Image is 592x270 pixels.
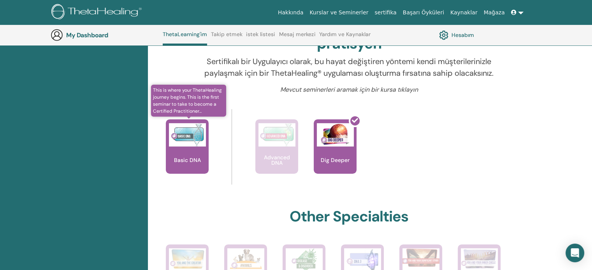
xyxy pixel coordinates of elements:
[246,31,275,44] a: istek listesi
[314,119,357,189] a: Dig Deeper Dig Deeper
[461,248,498,269] img: You and Your Inner Circle
[306,5,371,20] a: Kurslar ve Seminerler
[258,123,295,146] img: Advanced DNA
[194,85,504,94] p: Mevcut seminerleri aramak için bir kursa tıklayın
[151,85,226,117] span: This is where your ThetaHealing journey begins. This is the first seminar to take to become a Cer...
[566,244,584,262] div: Open Intercom Messenger
[402,248,439,267] img: You and Your Significant Other
[447,5,481,20] a: Kaynaklar
[169,123,206,146] img: Basic DNA
[66,31,144,39] h3: My Dashboard
[275,5,307,20] a: Hakkında
[319,31,371,44] a: Yardım ve Kaynaklar
[371,5,399,20] a: sertifika
[400,5,447,20] a: Başarı Öyküleri
[279,31,316,44] a: Mesaj merkezi
[439,28,474,42] a: Hesabım
[439,28,448,42] img: cog.svg
[51,29,63,41] img: generic-user-icon.jpg
[163,31,207,45] a: ThetaLearning'im
[169,248,206,270] img: You and the Creator
[255,119,298,189] a: Advanced DNA Advanced DNA
[480,5,508,20] a: Mağaza
[318,157,353,163] p: Dig Deeper
[194,56,504,79] p: Sertifikalı bir Uygulayıcı olarak, bu hayat değiştiren yöntemi kendi müşterilerinizle paylaşmak i...
[255,155,298,165] p: Advanced DNA
[171,157,204,163] p: Basic DNA
[317,35,381,53] h2: pratisyen
[166,119,209,189] a: This is where your ThetaHealing journey begins. This is the first seminar to take to become a Cer...
[51,4,144,21] img: logo.png
[211,31,242,44] a: Takip etmek
[290,208,408,226] h2: Other Specialties
[317,123,354,146] img: Dig Deeper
